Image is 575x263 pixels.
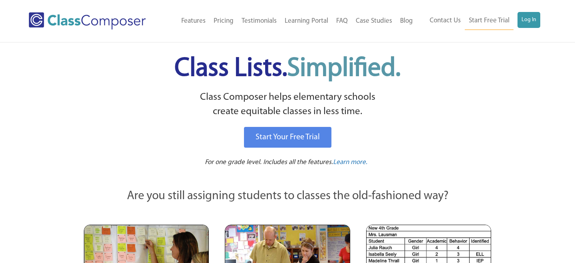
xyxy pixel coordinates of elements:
a: Blog [396,12,417,30]
img: Class Composer [29,12,146,30]
a: Contact Us [426,12,465,30]
span: Learn more. [333,159,367,166]
a: Features [177,12,210,30]
span: Start Your Free Trial [256,133,320,141]
a: Start Your Free Trial [244,127,331,148]
p: Are you still assigning students to classes the old-fashioned way? [84,188,491,205]
a: Case Studies [352,12,396,30]
span: Class Lists. [174,56,401,82]
a: Learning Portal [281,12,332,30]
span: For one grade level. Includes all the features. [205,159,333,166]
a: Start Free Trial [465,12,514,30]
p: Class Composer helps elementary schools create equitable classes in less time. [83,90,492,119]
a: Pricing [210,12,238,30]
a: Testimonials [238,12,281,30]
nav: Header Menu [164,12,417,30]
a: Log In [517,12,540,28]
a: FAQ [332,12,352,30]
nav: Header Menu [417,12,540,30]
a: Learn more. [333,158,367,168]
span: Simplified. [287,56,401,82]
